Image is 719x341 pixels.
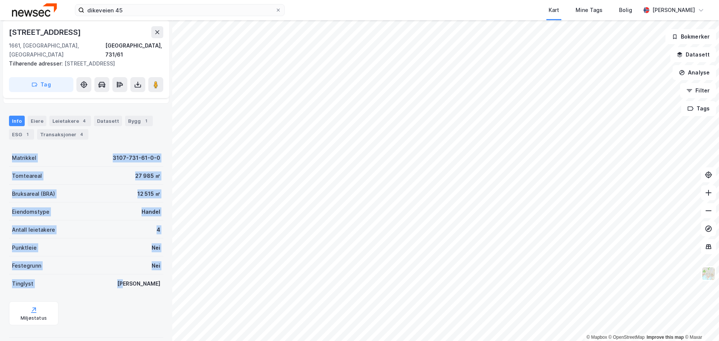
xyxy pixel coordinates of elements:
[152,261,160,270] div: Nei
[49,116,91,126] div: Leietakere
[12,153,36,162] div: Matrikkel
[12,3,57,16] img: newsec-logo.f6e21ccffca1b3a03d2d.png
[117,279,160,288] div: [PERSON_NAME]
[673,65,716,80] button: Analyse
[12,243,37,252] div: Punktleie
[9,60,64,67] span: Tilhørende adresser:
[152,243,160,252] div: Nei
[680,83,716,98] button: Filter
[9,129,34,140] div: ESG
[701,267,716,281] img: Z
[94,116,122,126] div: Datasett
[652,6,695,15] div: [PERSON_NAME]
[12,279,33,288] div: Tinglyst
[647,335,684,340] a: Improve this map
[665,29,716,44] button: Bokmerker
[609,335,645,340] a: OpenStreetMap
[24,131,31,138] div: 1
[9,41,105,59] div: 1661, [GEOGRAPHIC_DATA], [GEOGRAPHIC_DATA]
[586,335,607,340] a: Mapbox
[84,4,275,16] input: Søk på adresse, matrikkel, gårdeiere, leietakere eller personer
[576,6,603,15] div: Mine Tags
[9,26,82,38] div: [STREET_ADDRESS]
[157,225,160,234] div: 4
[619,6,632,15] div: Bolig
[9,59,157,68] div: [STREET_ADDRESS]
[142,207,160,216] div: Handel
[12,207,49,216] div: Eiendomstype
[137,189,160,198] div: 12 515 ㎡
[81,117,88,125] div: 4
[12,189,55,198] div: Bruksareal (BRA)
[9,116,25,126] div: Info
[12,261,41,270] div: Festegrunn
[142,117,150,125] div: 1
[12,225,55,234] div: Antall leietakere
[670,47,716,62] button: Datasett
[21,315,47,321] div: Miljøstatus
[682,305,719,341] iframe: Chat Widget
[9,77,73,92] button: Tag
[113,153,160,162] div: 3107-731-61-0-0
[105,41,163,59] div: [GEOGRAPHIC_DATA], 731/61
[549,6,559,15] div: Kart
[135,171,160,180] div: 27 985 ㎡
[125,116,153,126] div: Bygg
[28,116,46,126] div: Eiere
[37,129,88,140] div: Transaksjoner
[681,101,716,116] button: Tags
[12,171,42,180] div: Tomteareal
[78,131,85,138] div: 4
